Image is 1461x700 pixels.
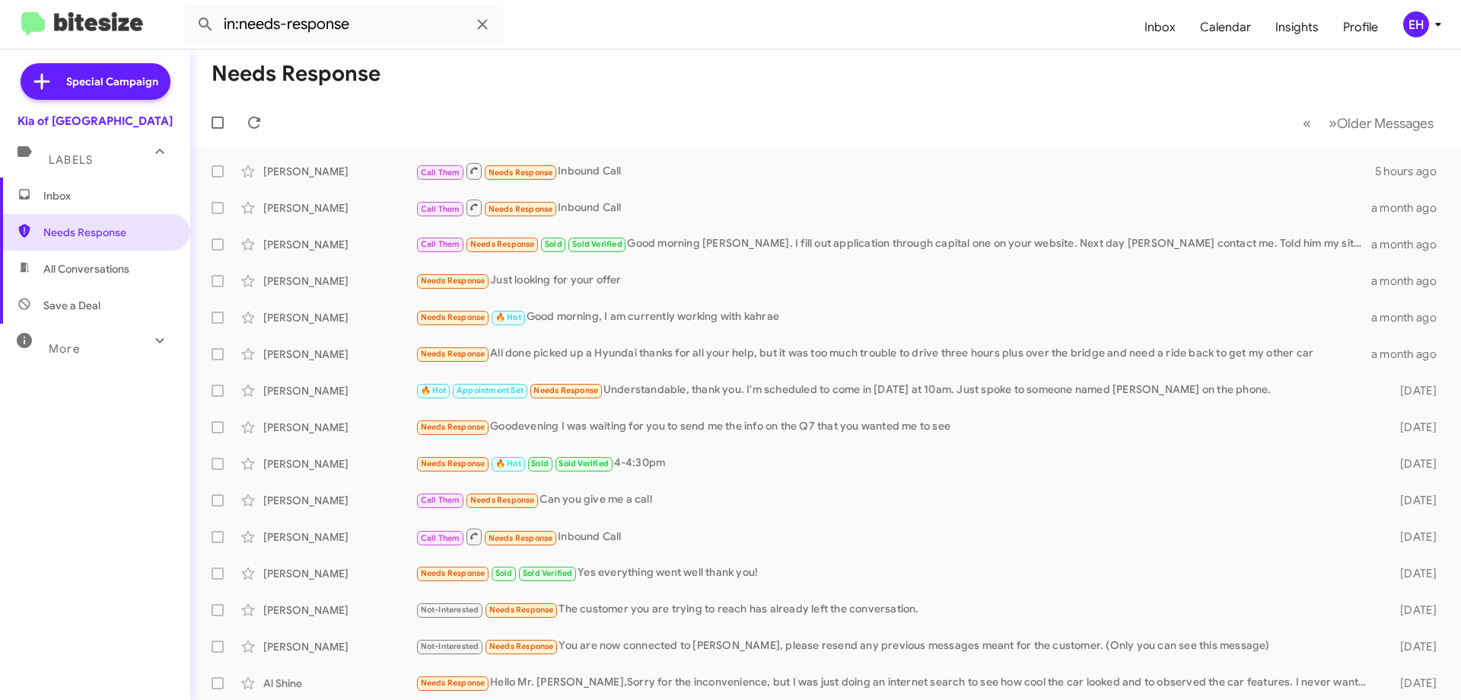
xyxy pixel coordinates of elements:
[1132,5,1188,50] a: Inbox
[415,308,1371,326] div: Good morning, I am currently working with kahrae
[263,603,415,618] div: [PERSON_NAME]
[263,639,415,654] div: [PERSON_NAME]
[263,493,415,508] div: [PERSON_NAME]
[1331,5,1390,50] a: Profile
[1329,113,1337,133] span: »
[495,312,521,322] span: 🔥 Hot
[545,239,562,249] span: Sold
[1390,11,1444,37] button: EH
[1376,639,1449,654] div: [DATE]
[421,204,460,214] span: Call Them
[421,168,460,177] span: Call Them
[263,566,415,581] div: [PERSON_NAME]
[421,422,485,432] span: Needs Response
[533,385,598,395] span: Needs Response
[1376,566,1449,581] div: [DATE]
[49,342,80,356] span: More
[421,533,460,543] span: Call Them
[263,237,415,252] div: [PERSON_NAME]
[1376,529,1449,545] div: [DATE]
[572,239,622,249] span: Sold Verified
[421,312,485,322] span: Needs Response
[1371,347,1449,362] div: a month ago
[489,641,554,651] span: Needs Response
[1294,107,1320,139] button: Previous
[415,272,1371,289] div: Just looking for your offer
[415,345,1371,363] div: All done picked up a Hyundai thanks for all your help, but it was too much trouble to drive three...
[489,204,553,214] span: Needs Response
[421,459,485,468] span: Needs Response
[1376,456,1449,471] div: [DATE]
[415,674,1376,692] div: Hello Mr. [PERSON_NAME],Sorry for the inconvenience, but I was just doing an internet search to s...
[415,198,1371,217] div: Inbound Call
[495,459,521,468] span: 🔥 Hot
[415,638,1376,655] div: You are now connected to [PERSON_NAME], please resend any previous messages meant for the custome...
[470,495,535,505] span: Needs Response
[1371,273,1449,289] div: a month ago
[523,568,573,578] span: Sold Verified
[421,385,447,395] span: 🔥 Hot
[421,568,485,578] span: Needs Response
[415,564,1376,582] div: Yes everything went well thank you!
[421,276,485,286] span: Needs Response
[1403,11,1429,37] div: EH
[1376,420,1449,435] div: [DATE]
[415,455,1376,472] div: 4-4:30pm
[263,310,415,325] div: [PERSON_NAME]
[1337,115,1434,132] span: Older Messages
[263,676,415,691] div: Al Shine
[415,161,1375,181] div: Inbound Call
[489,605,554,615] span: Needs Response
[415,382,1376,399] div: Understandable, thank you. I'm scheduled to come in [DATE] at 10am. Just spoke to someone named [...
[184,6,504,43] input: Search
[489,168,553,177] span: Needs Response
[263,347,415,362] div: [PERSON_NAME]
[263,200,415,216] div: [PERSON_NAME]
[1371,237,1449,252] div: a month ago
[1376,603,1449,618] div: [DATE]
[18,113,173,129] div: Kia of [GEOGRAPHIC_DATA]
[421,678,485,688] span: Needs Response
[263,529,415,545] div: [PERSON_NAME]
[1303,113,1311,133] span: «
[531,459,549,468] span: Sold
[421,239,460,249] span: Call Them
[263,420,415,435] div: [PERSON_NAME]
[43,298,100,313] span: Save a Deal
[263,164,415,179] div: [PERSON_NAME]
[263,456,415,471] div: [PERSON_NAME]
[421,349,485,359] span: Needs Response
[415,418,1376,436] div: Goodevening I was waiting for you to send me the info on the Q7 that you wanted me to see
[415,527,1376,546] div: Inbound Call
[1371,200,1449,216] div: a month ago
[43,188,173,203] span: Inbox
[415,235,1371,253] div: Good morning [PERSON_NAME]. I fill out application through capital one on your website. Next day ...
[263,383,415,398] div: [PERSON_NAME]
[43,225,173,240] span: Needs Response
[559,459,609,468] span: Sold Verified
[457,385,524,395] span: Appointment Set
[43,261,129,276] span: All Conversations
[1376,493,1449,508] div: [DATE]
[263,273,415,289] div: [PERSON_NAME]
[1371,310,1449,325] div: a month ago
[1319,107,1443,139] button: Next
[421,495,460,505] span: Call Them
[21,63,170,100] a: Special Campaign
[415,491,1376,509] div: Can you give me a call
[212,62,380,86] h1: Needs Response
[415,601,1376,618] div: The customer you are trying to reach has already left the conversation.
[1375,164,1449,179] div: 5 hours ago
[489,533,553,543] span: Needs Response
[495,568,513,578] span: Sold
[1188,5,1263,50] a: Calendar
[421,641,479,651] span: Not-Interested
[1263,5,1331,50] a: Insights
[1376,383,1449,398] div: [DATE]
[49,153,93,167] span: Labels
[421,605,479,615] span: Not-Interested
